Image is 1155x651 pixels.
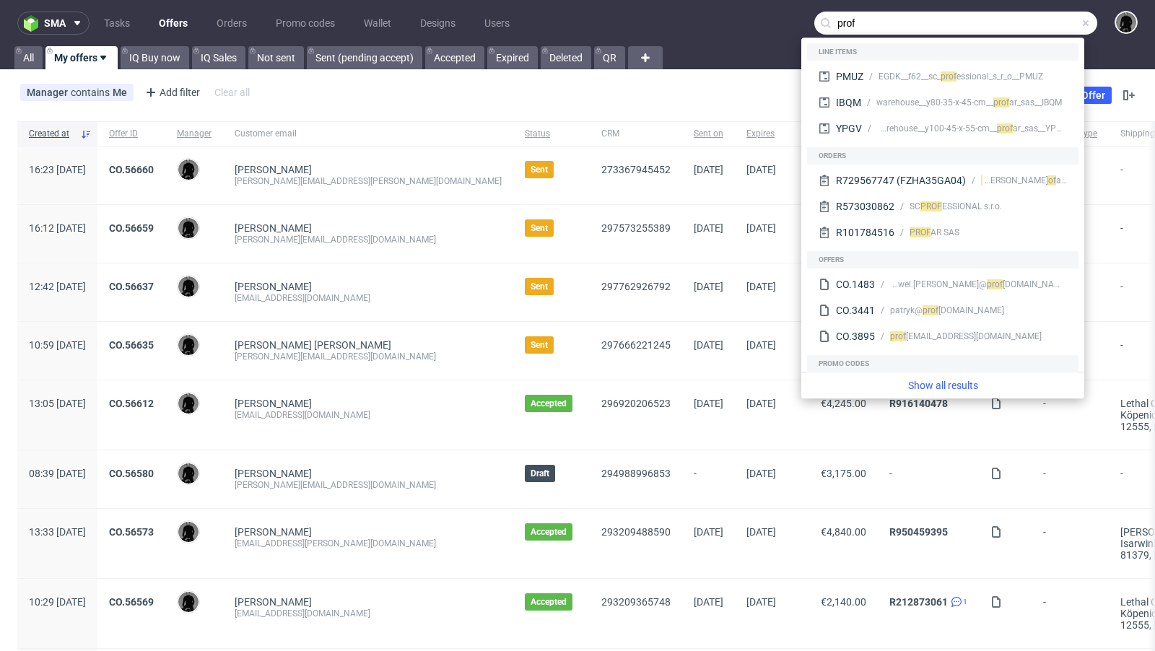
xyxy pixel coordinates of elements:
[178,335,199,355] img: Dawid Urbanowicz
[836,225,894,240] div: R101784516
[150,12,196,35] a: Offers
[889,596,948,608] a: R212873061
[1005,123,1013,134] span: of
[235,479,502,491] div: [PERSON_NAME][EMAIL_ADDRESS][DOMAIN_NAME]
[29,281,86,292] span: 12:42 [DATE]
[235,608,502,619] div: [EMAIL_ADDRESS][DOMAIN_NAME]
[1001,97,1009,108] span: of
[746,468,776,479] span: [DATE]
[836,329,875,344] div: CO.3895
[235,351,502,362] div: [PERSON_NAME][EMAIL_ADDRESS][DOMAIN_NAME]
[601,596,671,608] a: 293209365748
[411,12,464,35] a: Designs
[109,222,154,234] a: CO.56659
[109,526,154,538] a: CO.56573
[531,281,548,292] span: Sent
[192,46,245,69] a: IQ Sales
[531,398,567,409] span: Accepted
[178,522,199,542] img: Dawid Urbanowicz
[109,164,154,175] a: CO.56660
[601,222,671,234] a: 297573255389
[1048,175,1056,185] span: of
[995,279,1003,289] span: of
[910,226,959,239] div: AR SAS
[746,281,776,292] span: [DATE]
[355,12,400,35] a: Wallet
[746,398,776,409] span: [DATE]
[1048,174,1067,187] div: ant
[45,46,118,69] a: My offers
[235,175,502,187] div: [PERSON_NAME][EMAIL_ADDRESS][PERSON_NAME][DOMAIN_NAME]
[694,281,723,292] span: [DATE]
[746,128,776,140] span: Expires
[1043,526,1097,561] span: -
[836,121,862,136] div: YPGV
[821,398,866,409] span: €4,245.00
[27,87,71,98] span: Manager
[910,200,931,213] div: SC
[594,46,625,69] a: QR
[525,128,578,140] span: Status
[746,526,776,538] span: [DATE]
[993,97,1001,108] span: pr
[177,128,212,140] span: Manager
[1043,468,1097,491] span: -
[1043,398,1097,432] span: -
[1116,12,1136,32] img: Dawid Urbanowicz
[29,222,86,234] span: 16:12 [DATE]
[807,378,1078,393] a: Show all results
[178,393,199,414] img: Dawid Urbanowicz
[235,596,312,608] a: [PERSON_NAME]
[208,12,256,35] a: Orders
[109,281,154,292] a: CO.56637
[930,304,1004,317] div: [DOMAIN_NAME]
[807,251,1078,268] div: Offers
[235,409,502,421] div: [EMAIL_ADDRESS][DOMAIN_NAME]
[95,12,139,35] a: Tasks
[235,398,312,409] a: [PERSON_NAME]
[948,596,967,608] a: 1
[601,128,671,140] span: CRM
[178,160,199,180] img: Dawid Urbanowicz
[941,71,949,82] span: pr
[109,468,154,479] a: CO.56580
[178,276,199,297] img: Dawid Urbanowicz
[248,46,304,69] a: Not sent
[29,164,86,175] span: 16:23 [DATE]
[890,304,930,317] div: patryk@
[746,596,776,608] span: [DATE]
[71,87,113,98] span: contains
[981,174,1048,187] div: [PERSON_NAME]
[29,526,86,538] span: 13:33 [DATE]
[531,526,567,538] span: Accepted
[836,277,875,292] div: CO.1483
[799,128,866,140] span: Offer value
[746,339,776,351] span: [DATE]
[267,12,344,35] a: Promo codes
[235,339,391,351] a: [PERSON_NAME] [PERSON_NAME]
[836,173,966,188] div: R729567747 (FZHA35GA04)
[113,87,127,98] div: Me
[890,330,1042,343] div: [EMAIL_ADDRESS][DOMAIN_NAME]
[836,303,875,318] div: CO.3441
[949,71,956,82] span: of
[601,468,671,479] a: 294988996853
[109,596,154,608] a: CO.56569
[694,398,723,409] span: [DATE]
[821,468,866,479] span: €3,175.00
[694,164,723,175] span: [DATE]
[746,222,776,234] span: [DATE]
[476,12,518,35] a: Users
[139,81,203,104] div: Add filter
[17,12,90,35] button: sma
[29,339,86,351] span: 10:59 [DATE]
[601,339,671,351] a: 297666221245
[235,468,312,479] a: [PERSON_NAME]
[694,596,723,608] span: [DATE]
[931,201,942,211] span: OF
[235,526,312,538] a: [PERSON_NAME]
[836,69,863,84] div: PMUZ
[178,592,199,612] img: Dawid Urbanowicz
[1005,122,1067,135] div: ar_sas__YPGV
[987,279,995,289] span: pr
